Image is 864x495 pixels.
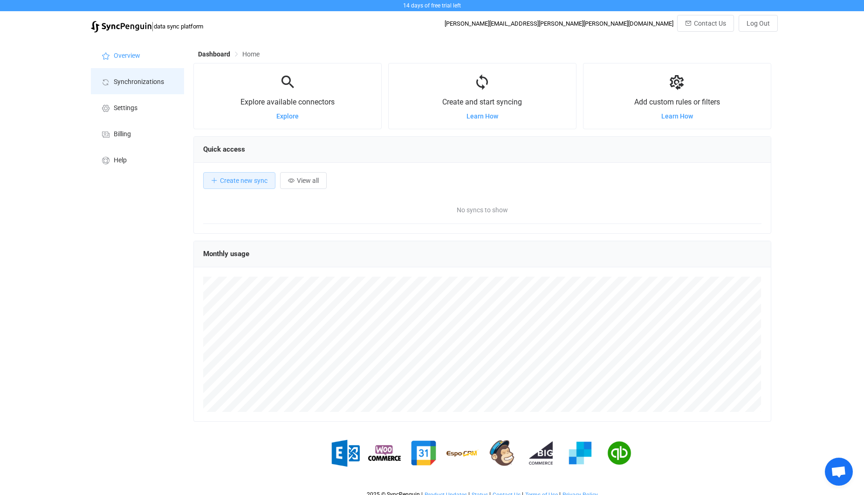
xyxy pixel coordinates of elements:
a: Billing [91,120,184,146]
a: |data sync platform [91,20,203,33]
div: Breadcrumb [198,51,260,57]
a: Learn How [661,112,693,120]
img: espo-crm.png [446,437,479,469]
div: Open chat [825,458,853,486]
button: View all [280,172,327,189]
span: View all [297,177,319,184]
span: | [151,20,154,33]
span: Dashboard [198,50,230,58]
button: Log Out [739,15,778,32]
button: Contact Us [677,15,734,32]
button: Create new sync [203,172,275,189]
span: Explore available connectors [240,98,335,106]
a: Overview [91,42,184,68]
img: syncpenguin.svg [91,21,151,33]
span: Home [242,50,260,58]
span: Synchronizations [114,78,164,86]
img: google.png [407,437,440,469]
a: Help [91,146,184,173]
a: Learn How [466,112,498,120]
img: big-commerce.png [525,437,557,469]
span: Create and start syncing [442,98,522,106]
span: Help [114,157,127,164]
span: Monthly usage [203,250,249,258]
div: [PERSON_NAME][EMAIL_ADDRESS][PERSON_NAME][PERSON_NAME][DOMAIN_NAME] [445,20,673,27]
span: Billing [114,131,131,138]
span: data sync platform [154,23,203,30]
a: Explore [276,112,299,120]
span: Settings [114,105,137,112]
span: Add custom rules or filters [634,98,720,106]
span: Overview [114,52,140,60]
span: No syncs to show [343,196,622,224]
span: Create new sync [220,177,267,184]
span: Quick access [203,145,245,153]
a: Synchronizations [91,68,184,94]
span: 14 days of free trial left [403,2,461,9]
span: Contact Us [694,20,726,27]
img: quickbooks.png [603,437,636,469]
img: mailchimp.png [486,437,518,469]
span: Log Out [747,20,770,27]
img: woo-commerce.png [368,437,401,469]
img: exchange.png [329,437,362,469]
img: sendgrid.png [564,437,597,469]
a: Settings [91,94,184,120]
